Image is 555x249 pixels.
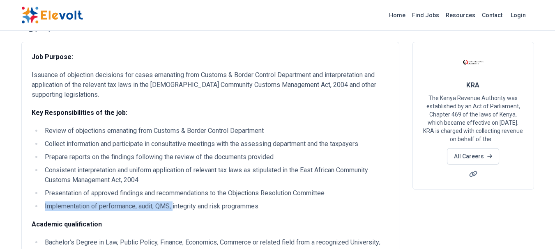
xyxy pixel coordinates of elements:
span: KRA [466,81,479,89]
li: Review of objections emanating from Customs & Border Control Department [42,126,389,136]
p: - closed [52,27,69,32]
li: Implementation of performance, audit, QMS, integrity and risk programmes [42,201,389,211]
p: Issuance of objection decisions for cases emanating from Customs & Border Control Department and ... [32,70,389,100]
a: Contact [479,9,506,22]
strong: Academic qualification [32,220,102,228]
li: Prepare reports on the findings following the review of the documents provided [42,152,389,162]
img: KRA [463,52,484,73]
p: The Kenya Revenue Authority was established by an Act of Parliament, Chapter 469 of the laws of K... [423,94,524,143]
li: Bachelor’s Degree in Law, Public Policy, Finance, Economics, Commerce or related field from a rec... [42,238,389,247]
strong: Key Responsibilities of the job: [32,109,127,117]
li: Presentation of approved findings and recommendations to the Objections Resolution Committee [42,188,389,198]
iframe: Chat Widget [514,210,555,249]
img: Elevolt [21,7,83,24]
li: Consistent interpretation and uniform application of relevant tax laws as stipulated in the East ... [42,165,389,185]
a: All Careers [447,148,499,164]
strong: Job Purpose: [32,53,73,61]
a: Resources [442,9,479,22]
span: [DATE] [35,27,50,32]
a: Login [506,7,531,23]
li: Collect information and participate in consultative meetings with the assessing department and th... [42,139,389,149]
a: Home [386,9,409,22]
a: Find Jobs [409,9,442,22]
